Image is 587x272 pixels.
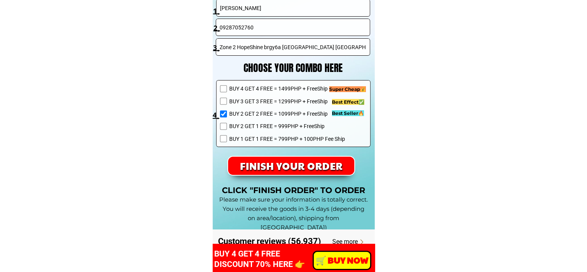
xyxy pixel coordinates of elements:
[213,42,221,53] h3: 3
[229,135,345,143] span: BUY 1 GET 1 FREE = 799PHP + 100PHP Fee Ship
[225,60,362,76] h3: CHOOSE YOUR COMBO HERE
[229,84,345,93] span: BUY 4 GET 4 FREE = 1499PHP + FreeShip
[213,22,222,34] h3: 2
[329,86,366,92] span: Super Cheap💰
[218,234,327,248] h3: Customer reviews (56,937)
[214,249,331,270] h3: BUY 4 GET 4 FREE DISCOUNT 70% HERE 👉
[218,19,368,36] input: Phone Number* (+63/09)
[229,122,345,130] span: BUY 2 GET 1 FREE = 999PHP + FreeShip
[213,109,221,121] h3: 4
[332,110,364,116] span: Best Seller🔥
[314,252,370,269] p: ️🛒 BUY NOW
[219,195,369,232] h3: Please make sure your information is totally correct. You will receive the goods in 3-4 days (dep...
[228,157,355,175] p: FINISH YOUR ORDER
[332,99,364,105] span: Best Effect✅
[213,184,375,197] h3: CLICK "FINISH ORDER" TO ORDER
[218,39,368,55] input: Full Address* ( Province - City - Barangay )
[229,97,345,106] span: BUY 3 GET 3 FREE = 1299PHP + FreeShip
[213,5,221,17] h3: 1
[229,109,345,118] span: BUY 2 GET 2 FREE = 1099PHP + FreeShip
[304,237,358,247] div: See more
